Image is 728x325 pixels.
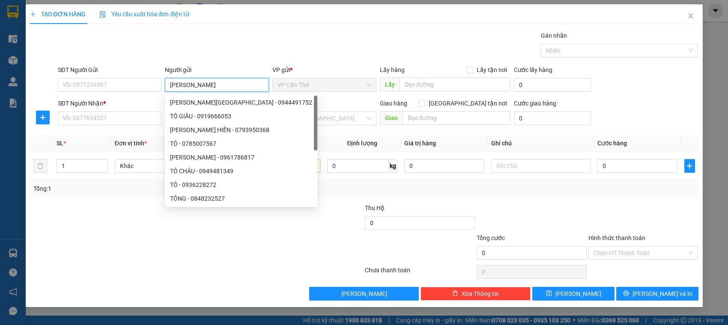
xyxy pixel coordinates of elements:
span: SL [57,140,63,147]
button: plus [36,111,50,124]
div: TÔ - 0936228272 [165,178,317,192]
div: SĐT Người Gửi [58,65,162,75]
button: delete [33,159,47,173]
span: Thu Hộ [365,205,385,211]
div: TÔ CHÂU - 0949481349 [165,164,317,178]
div: TÔ GIÀU - 0919666053 [170,111,312,121]
span: Tổng cước [477,235,505,241]
input: Cước giao hàng [514,111,591,125]
div: TÔNG - 0848232527 [165,192,317,205]
button: plus [684,159,695,173]
span: [PERSON_NAME] [555,289,601,298]
span: Giá trị hàng [404,140,436,147]
label: Cước lấy hàng [514,66,552,73]
label: Cước giao hàng [514,100,556,107]
span: Định lượng [347,140,377,147]
button: deleteXóa Thông tin [421,287,531,301]
div: TÔ TRUNG HIỀN - 0793950368 [165,123,317,137]
div: TÔ - 0785007567 [165,137,317,150]
div: [PERSON_NAME] - 0961786817 [170,153,312,162]
span: delete [452,290,458,297]
span: [GEOGRAPHIC_DATA] tận nơi [425,99,510,108]
span: Lấy tận nơi [473,65,510,75]
span: Lấy [380,78,400,91]
span: Giao hàng [380,100,407,107]
label: Hình thức thanh toán [588,235,645,241]
div: TÔ - 0936228272 [170,180,312,190]
input: Dọc đường [403,111,510,125]
span: Khác [120,159,209,172]
div: TÔ - 0785007567 [170,139,312,148]
div: [PERSON_NAME][GEOGRAPHIC_DATA] - 0944491752 [170,98,312,107]
span: printer [623,290,629,297]
span: plus [36,114,49,121]
div: Tổng: 1 [33,184,281,193]
span: TẠO ĐƠN HÀNG [30,11,86,18]
button: printer[PERSON_NAME] và In [616,287,698,301]
span: Đơn vị tính [115,140,147,147]
button: [PERSON_NAME] [309,287,419,301]
input: Dọc đường [400,78,510,91]
div: TÔ CHÂU - 0949481349 [170,166,312,176]
div: SĐT Người Nhận [58,99,162,108]
span: close [687,12,694,19]
div: VP gửi [272,65,376,75]
span: plus [30,11,36,17]
span: kg [389,159,397,173]
div: TÔN LONG VŨ - 0961786817 [165,150,317,164]
div: TÔNG - 0848232527 [170,194,312,203]
div: [PERSON_NAME] HIỀN - 0793950368 [170,125,312,135]
button: Close [679,4,703,28]
span: Xóa Thông tin [462,289,499,298]
span: Yêu cầu xuất hóa đơn điện tử [99,11,190,18]
img: icon [99,11,106,18]
span: Cước hàng [597,140,627,147]
div: TÔ THÁI HUY - 0944491752 [165,96,317,109]
input: Ghi Chú [491,159,591,173]
span: Giao [380,111,403,125]
span: plus [685,162,695,169]
div: TÔ GIÀU - 0919666053 [165,109,317,123]
div: Chưa thanh toán [364,265,476,280]
button: save[PERSON_NAME] [532,287,615,301]
div: Người gửi [165,65,269,75]
span: [PERSON_NAME] và In [633,289,692,298]
input: Cước lấy hàng [514,78,591,92]
span: save [546,290,552,297]
label: Gán nhãn [541,32,567,39]
th: Ghi chú [488,135,594,152]
input: 0 [404,159,484,173]
span: Lấy hàng [380,66,405,73]
span: [PERSON_NAME] [341,289,387,298]
span: VP Cần Thơ [277,78,371,91]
